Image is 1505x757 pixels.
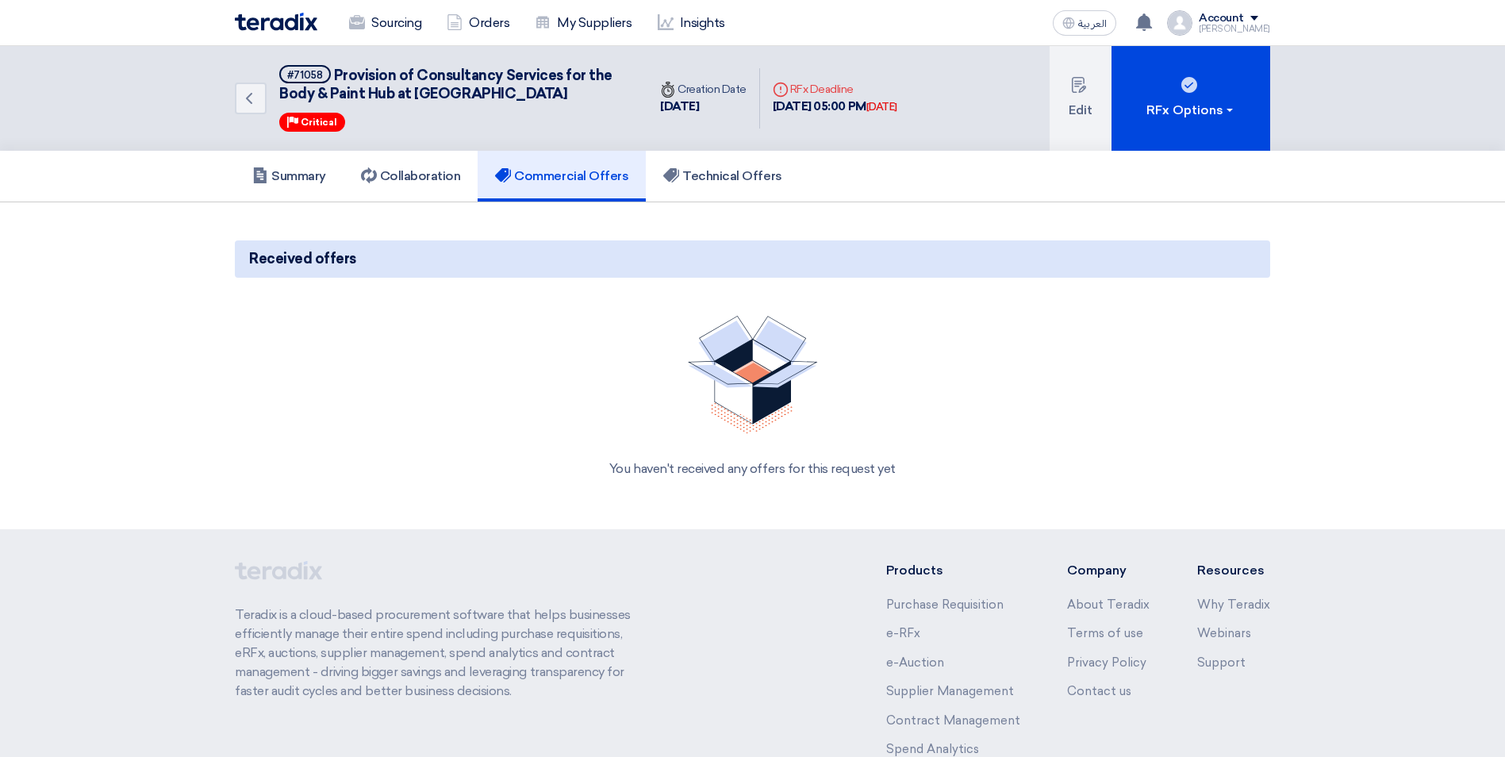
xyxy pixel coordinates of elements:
[336,6,434,40] a: Sourcing
[434,6,522,40] a: Orders
[235,605,649,701] p: Teradix is a cloud-based procurement software that helps businesses efficiently manage their enti...
[1078,18,1107,29] span: العربية
[252,168,326,184] h5: Summary
[1197,561,1270,580] li: Resources
[1167,10,1192,36] img: profile_test.png
[1146,101,1236,120] div: RFx Options
[886,713,1020,728] a: Contract Management
[279,65,628,104] h5: Provision of Consultancy Services for the Body & Paint Hub at Abu Rawash
[254,459,1251,478] div: You haven't received any offers for this request yet
[886,655,944,670] a: e-Auction
[1067,655,1146,670] a: Privacy Policy
[1199,25,1270,33] div: [PERSON_NAME]
[279,67,612,102] span: Provision of Consultancy Services for the Body & Paint Hub at [GEOGRAPHIC_DATA]
[645,6,738,40] a: Insights
[886,742,979,756] a: Spend Analytics
[1197,655,1246,670] a: Support
[1053,10,1116,36] button: العربية
[235,13,317,31] img: Teradix logo
[1199,12,1244,25] div: Account
[660,81,747,98] div: Creation Date
[235,151,344,202] a: Summary
[1067,561,1150,580] li: Company
[287,70,323,80] div: #71058
[1067,626,1143,640] a: Terms of use
[688,316,818,434] img: No Quotations Found!
[478,151,646,202] a: Commercial Offers
[1197,626,1251,640] a: Webinars
[1067,684,1131,698] a: Contact us
[1111,46,1270,151] button: RFx Options
[663,168,781,184] h5: Technical Offers
[522,6,644,40] a: My Suppliers
[495,168,628,184] h5: Commercial Offers
[773,98,897,116] div: [DATE] 05:00 PM
[660,98,747,116] div: [DATE]
[249,248,356,270] span: Received offers
[344,151,478,202] a: Collaboration
[1050,46,1111,151] button: Edit
[646,151,799,202] a: Technical Offers
[1067,598,1150,612] a: About Teradix
[886,561,1020,580] li: Products
[886,626,920,640] a: e-RFx
[773,81,897,98] div: RFx Deadline
[886,598,1004,612] a: Purchase Requisition
[866,99,897,115] div: [DATE]
[1197,598,1270,612] a: Why Teradix
[301,117,337,128] span: Critical
[361,168,461,184] h5: Collaboration
[886,684,1014,698] a: Supplier Management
